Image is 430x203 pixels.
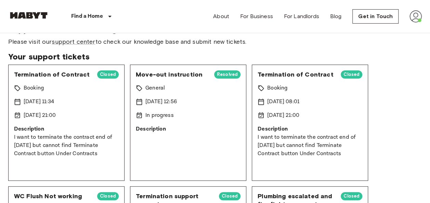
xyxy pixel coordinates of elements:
[145,84,165,92] p: General
[52,38,95,45] a: support center
[24,111,56,120] p: [DATE] 21:00
[8,12,49,19] img: Habyt
[14,192,92,200] span: WC Flush Not working
[341,71,362,78] span: Closed
[240,12,273,21] a: For Business
[219,193,240,200] span: Closed
[97,71,119,78] span: Closed
[258,133,362,158] p: I want to terminate the contract end of [DATE] but cannot find Terminate Contract button Under Co...
[71,12,103,21] p: Find a Home
[14,70,92,79] span: Termination of Contract
[14,125,119,133] p: Description
[24,98,54,106] p: [DATE] 11:34
[213,12,229,21] a: About
[341,193,362,200] span: Closed
[8,37,422,46] span: Please visit our to check our knowledge base and submit new tickets.
[258,125,362,133] p: Description
[409,10,422,23] img: avatar
[214,71,240,78] span: Resolved
[136,125,240,133] p: Description
[258,70,335,79] span: Termination of Contract
[145,111,174,120] p: In progress
[267,98,299,106] p: [DATE] 08:01
[145,98,177,106] p: [DATE] 12:56
[136,70,209,79] span: Move-out instruction
[284,12,319,21] a: For Landlords
[24,84,44,92] p: Booking
[267,84,288,92] p: Booking
[8,52,422,62] span: Your support tickets
[330,12,342,21] a: Blog
[97,193,119,200] span: Closed
[14,133,119,158] p: I want to terminate the contract end of [DATE] but cannot find Terminate Contract button Under Co...
[352,9,399,24] a: Get in Touch
[267,111,299,120] p: [DATE] 21:00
